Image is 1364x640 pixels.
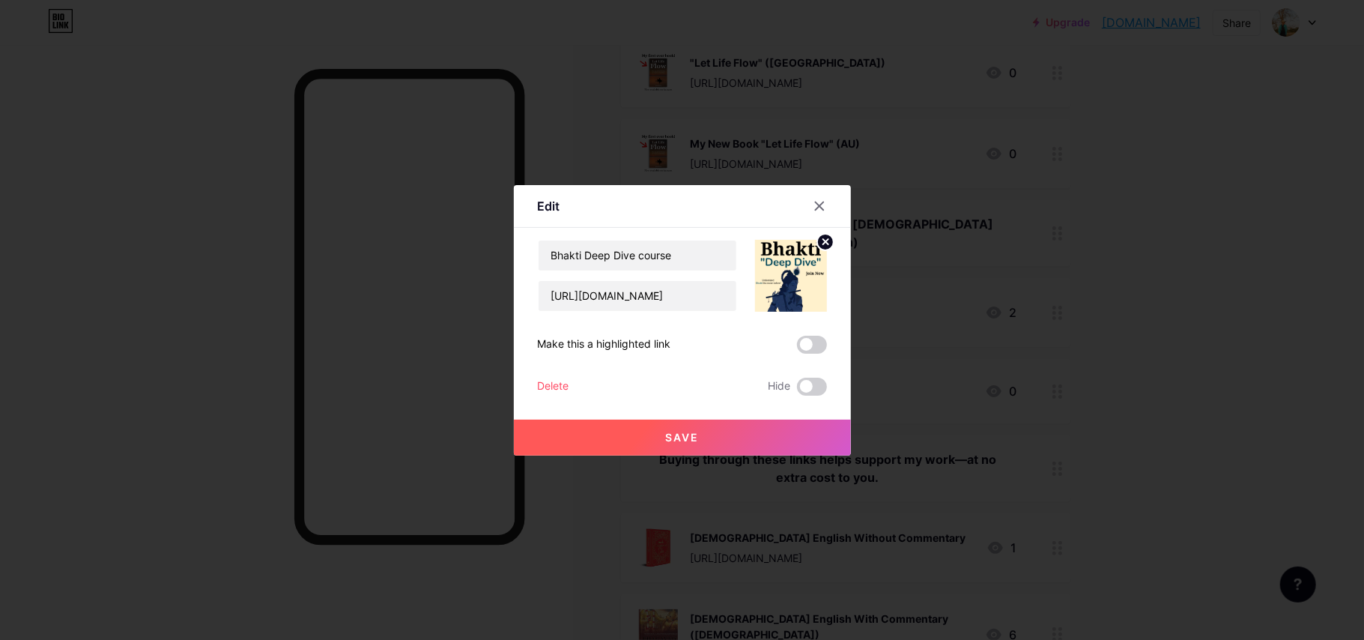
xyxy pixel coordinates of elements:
[514,420,851,456] button: Save
[538,336,671,354] div: Make this a highlighted link
[539,281,736,311] input: URL
[755,240,827,312] img: link_thumbnail
[539,241,736,271] input: Title
[538,197,560,215] div: Edit
[665,431,699,444] span: Save
[769,378,791,396] span: Hide
[538,378,569,396] div: Delete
